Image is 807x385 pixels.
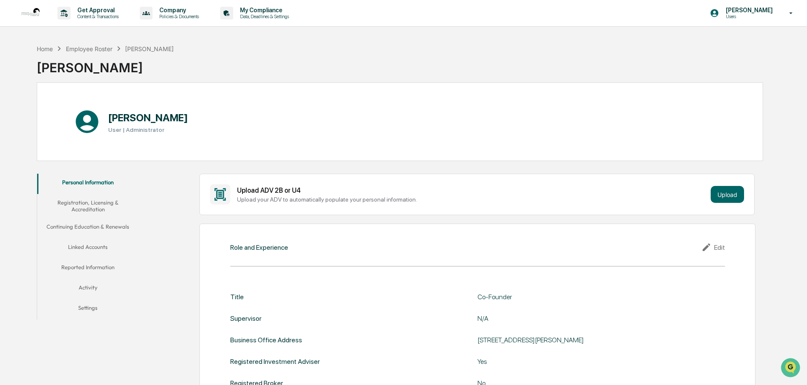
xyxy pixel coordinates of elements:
[37,174,139,319] div: secondary tabs example
[701,242,725,252] div: Edit
[17,123,53,131] span: Data Lookup
[20,3,41,23] img: logo
[61,107,68,114] div: 🗄️
[108,112,188,124] h1: [PERSON_NAME]
[153,14,203,19] p: Policies & Documents
[29,73,107,80] div: We're available if you need us!
[37,53,174,75] div: [PERSON_NAME]
[237,196,707,203] div: Upload your ADV to automatically populate your personal information.
[108,126,188,133] h3: User | Administrator
[60,143,102,150] a: Powered byPylon
[477,336,689,344] div: [STREET_ADDRESS][PERSON_NAME]
[233,14,293,19] p: Data, Deadlines & Settings
[37,218,139,238] button: Continuing Education & Renewals
[37,194,139,218] button: Registration, Licensing & Accreditation
[70,106,105,115] span: Attestations
[37,299,139,319] button: Settings
[8,18,154,31] p: How can we help?
[37,279,139,299] button: Activity
[711,186,744,203] button: Upload
[233,7,293,14] p: My Compliance
[230,358,320,366] div: Registered Investment Adviser
[719,7,777,14] p: [PERSON_NAME]
[237,186,707,194] div: Upload ADV 2B or U4
[58,103,108,118] a: 🗄️Attestations
[5,103,58,118] a: 🖐️Preclearance
[230,293,244,301] div: Title
[153,7,203,14] p: Company
[17,106,55,115] span: Preclearance
[477,358,689,366] div: Yes
[71,14,123,19] p: Content & Transactions
[8,65,24,80] img: 1746055101610-c473b297-6a78-478c-a979-82029cc54cd1
[230,243,288,251] div: Role and Experience
[780,357,803,380] iframe: Open customer support
[230,314,262,322] div: Supervisor
[125,45,174,52] div: [PERSON_NAME]
[5,119,57,134] a: 🔎Data Lookup
[144,67,154,77] button: Start new chat
[84,143,102,150] span: Pylon
[71,7,123,14] p: Get Approval
[37,238,139,259] button: Linked Accounts
[8,107,15,114] div: 🖐️
[29,65,139,73] div: Start new chat
[37,45,53,52] div: Home
[719,14,777,19] p: Users
[37,259,139,279] button: Reported Information
[477,314,689,322] div: N/A
[8,123,15,130] div: 🔎
[230,336,302,344] div: Business Office Address
[477,293,689,301] div: Co-Founder
[66,45,112,52] div: Employee Roster
[37,174,139,194] button: Personal Information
